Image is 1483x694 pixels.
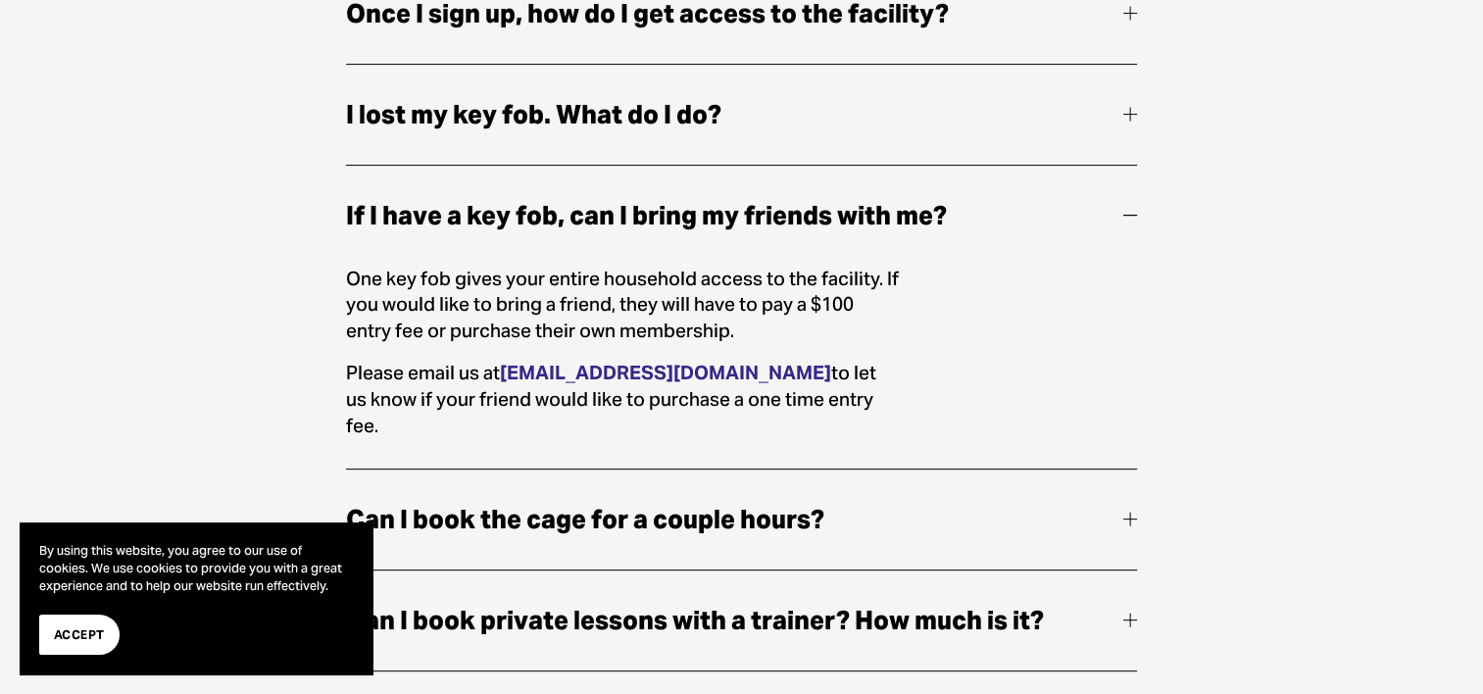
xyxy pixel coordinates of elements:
[500,361,831,384] a: [EMAIL_ADDRESS][DOMAIN_NAME]
[346,94,1123,135] span: I lost my key fob. What do I do?
[346,195,1123,236] span: If I have a key fob, can I bring my friends with me?
[39,542,353,595] p: By using this website, you agree to our use of cookies. We use cookies to provide you with a grea...
[346,470,1137,570] button: Can I book the cage for a couple hours?
[20,522,372,674] section: Cookie banner
[54,625,105,644] span: Accept
[346,600,1123,641] span: Can I book private lessons with a trainer? How much is it?
[346,570,1137,670] button: Can I book private lessons with a trainer? How much is it?
[346,360,900,439] p: Please email us at to let us know if your friend would like to purchase a one time entry fee.
[346,166,1137,266] button: If I have a key fob, can I bring my friends with me?
[39,615,120,655] button: Accept
[346,266,1137,469] div: If I have a key fob, can I bring my friends with me?
[346,266,900,345] p: One key fob gives your entire household access to the facility. If you would like to bring a frie...
[346,65,1137,165] button: I lost my key fob. What do I do?
[346,499,1123,540] span: Can I book the cage for a couple hours?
